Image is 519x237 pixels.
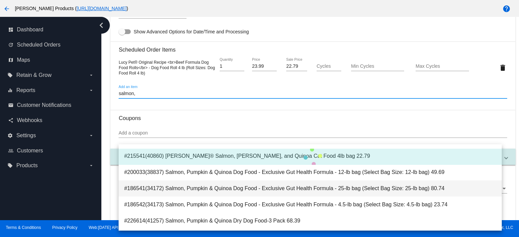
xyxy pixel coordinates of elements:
[8,42,14,48] i: update
[7,88,13,93] i: equalizer
[8,27,14,32] i: dashboard
[416,64,469,69] input: Max Cycles
[89,133,94,138] i: arrow_drop_down
[8,57,14,63] i: map
[7,72,13,78] i: local_offer
[119,91,507,96] input: Add an item
[119,60,215,76] span: Lucy Pet® Original Recipe <br>Beef Formula Dog Food Rolls</br> - Dog Food Roll 4 lb (Roll Sizes: ...
[17,102,71,108] span: Customer Notifications
[317,64,341,69] input: Cycles
[265,225,513,230] span: Copyright © 2024 QPilot, LLC
[8,102,14,108] i: email
[179,10,187,17] button: Open calendar
[77,6,127,11] a: [URL][DOMAIN_NAME]
[8,24,94,35] a: dashboard Dashboard
[8,39,94,50] a: update Scheduled Orders
[16,87,35,93] span: Reports
[8,100,94,111] a: email Customer Notifications
[8,115,94,126] a: share Webhooks
[16,72,51,78] span: Retain & Grow
[124,148,496,164] span: #215541(40860) [PERSON_NAME]® Salmon, [PERSON_NAME], and Quinoa Cat Food 4lb bag 22.79
[133,28,249,35] span: Show Advanced Options for Date/Time and Processing
[124,164,496,180] span: #200033(38837) Salmon, Pumpkin & Quinoa Dog Food - Exclusive Gut Health Formula - 12-lb bag (Sele...
[8,148,14,153] i: people_outline
[502,5,511,13] mat-icon: help
[16,132,36,139] span: Settings
[119,110,507,121] h3: Coupons
[89,225,150,230] a: Web:[DATE] API:2025.09.25.1533
[17,117,42,123] span: Webhooks
[16,162,38,169] span: Products
[499,64,507,72] mat-icon: delete
[6,225,41,230] a: Terms & Conditions
[15,6,128,11] span: [PERSON_NAME] Products ( )
[124,213,496,229] span: #226614(41257) Salmon, Pumpkin & Quinoa Dry Dog Food-3 Pack 68.39
[124,180,496,197] span: #186541(34172) Salmon, Pumpkin & Quinoa Dog Food - Exclusive Gut Health Formula - 25-lb bag (Sele...
[52,225,78,230] a: Privacy Policy
[17,57,30,63] span: Maps
[89,88,94,93] i: arrow_drop_down
[89,72,94,78] i: arrow_drop_down
[286,64,307,69] input: Sale Price
[351,64,404,69] input: Min Cycles
[252,64,277,69] input: Price
[220,64,244,69] input: Quantity
[8,145,94,156] a: people_outline Customers
[17,27,43,33] span: Dashboard
[119,41,507,53] h3: Scheduled Order Items
[89,163,94,168] i: arrow_drop_down
[8,55,94,65] a: map Maps
[119,130,507,136] input: Add a coupon
[96,20,107,31] i: chevron_left
[8,118,14,123] i: share
[124,197,496,213] span: #186542(34173) Salmon, Pumpkin & Quinoa Dog Food - Exclusive Gut Health Formula - 4.5-lb bag (Sel...
[3,5,11,13] mat-icon: arrow_back
[17,148,43,154] span: Customers
[7,133,13,138] i: settings
[17,42,60,48] span: Scheduled Orders
[7,163,13,168] i: local_offer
